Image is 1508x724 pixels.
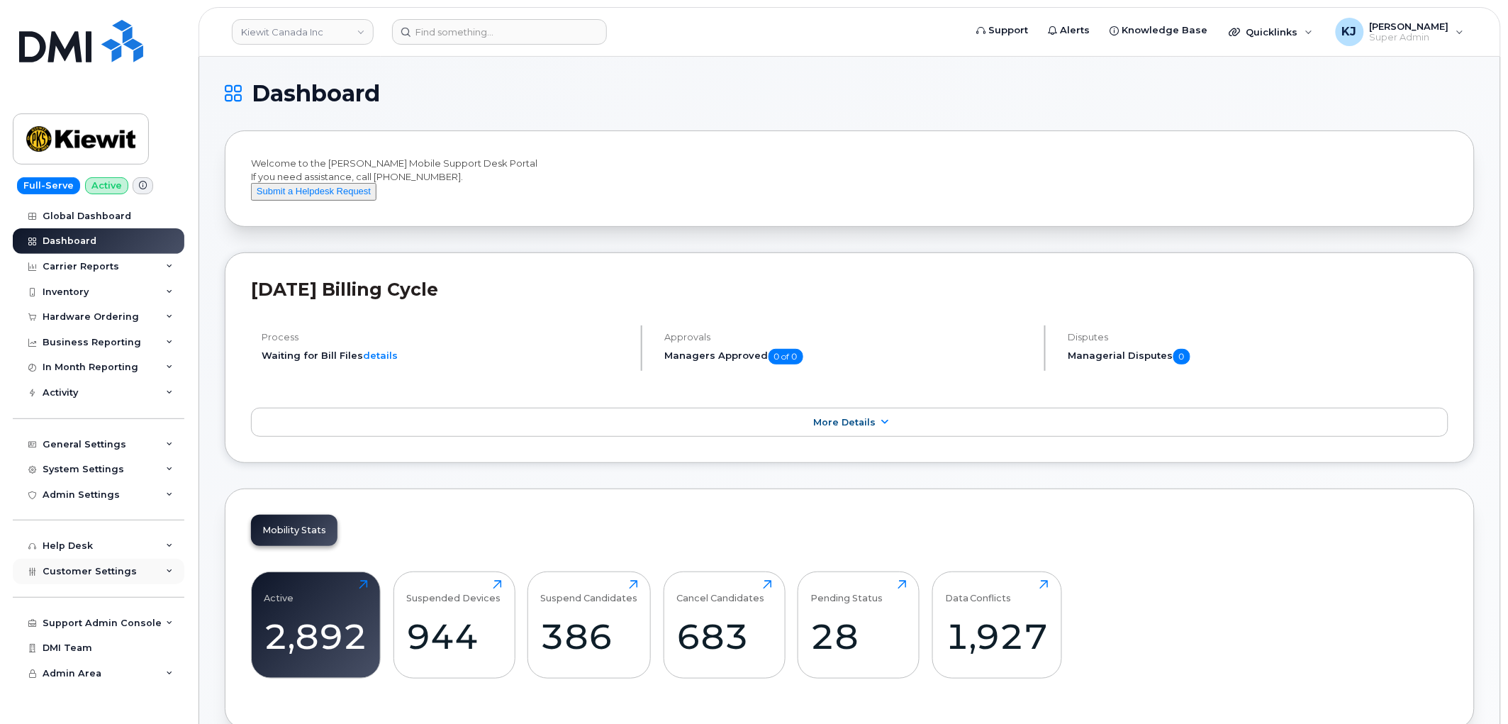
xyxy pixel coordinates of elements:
[676,580,772,671] a: Cancel Candidates683
[252,83,380,104] span: Dashboard
[676,616,772,657] div: 683
[541,616,638,657] div: 386
[406,616,502,657] div: 944
[1068,332,1448,342] h4: Disputes
[251,185,376,196] a: Submit a Helpdesk Request
[541,580,638,671] a: Suspend Candidates386
[945,616,1049,657] div: 1,927
[406,580,501,603] div: Suspended Devices
[945,580,1012,603] div: Data Conflicts
[251,279,1448,300] h2: [DATE] Billing Cycle
[1446,662,1497,713] iframe: Messenger Launcher
[811,580,907,671] a: Pending Status28
[262,349,629,362] li: Waiting for Bill Files
[811,616,907,657] div: 28
[406,580,502,671] a: Suspended Devices944
[665,332,1032,342] h4: Approvals
[676,580,764,603] div: Cancel Candidates
[264,616,368,657] div: 2,892
[251,183,376,201] button: Submit a Helpdesk Request
[251,157,1448,201] div: Welcome to the [PERSON_NAME] Mobile Support Desk Portal If you need assistance, call [PHONE_NUMBER].
[264,580,368,671] a: Active2,892
[945,580,1049,671] a: Data Conflicts1,927
[262,332,629,342] h4: Process
[814,417,876,428] span: More Details
[1068,349,1448,364] h5: Managerial Disputes
[665,349,1032,364] h5: Managers Approved
[363,350,398,361] a: details
[811,580,883,603] div: Pending Status
[1173,349,1190,364] span: 0
[264,580,294,603] div: Active
[541,580,638,603] div: Suspend Candidates
[769,349,803,364] span: 0 of 0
